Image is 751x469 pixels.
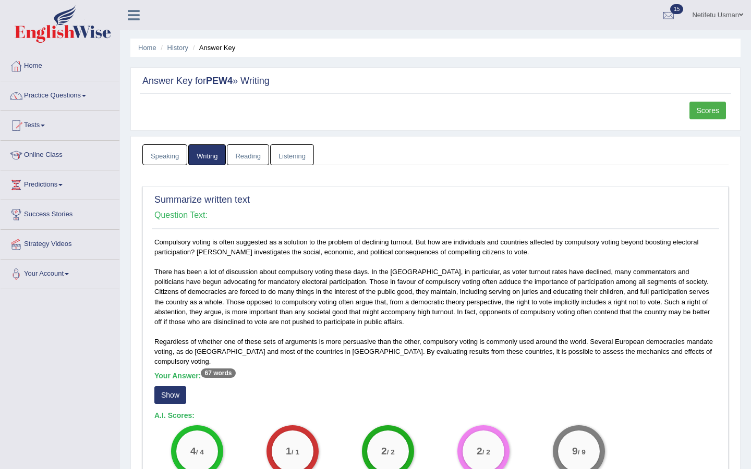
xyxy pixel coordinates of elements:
a: Practice Questions [1,81,119,107]
h2: Answer Key for » Writing [142,76,729,87]
span: 15 [670,4,683,14]
small: / 1 [291,448,299,456]
h2: Summarize written text [154,195,717,205]
a: Speaking [142,144,187,166]
a: Home [138,44,156,52]
big: 2 [477,445,482,456]
a: Strategy Videos [1,230,119,256]
a: Scores [689,102,726,119]
big: 1 [286,445,292,456]
a: Tests [1,111,119,137]
a: Predictions [1,170,119,196]
button: Show [154,386,186,404]
strong: PEW4 [206,76,233,86]
h4: Question Text: [154,211,717,220]
a: History [167,44,188,52]
b: Your Answer: [154,372,236,380]
small: / 9 [577,448,585,456]
small: / 2 [386,448,394,456]
big: 9 [572,445,578,456]
a: Writing [188,144,226,166]
a: Home [1,52,119,78]
li: Answer Key [190,43,236,53]
big: 4 [190,445,196,456]
a: Your Account [1,260,119,286]
small: / 2 [482,448,490,456]
a: Reading [227,144,269,166]
a: Online Class [1,141,119,167]
big: 2 [381,445,387,456]
sup: 67 words [201,368,235,378]
a: Listening [270,144,314,166]
small: / 4 [196,448,203,456]
b: A.I. Scores: [154,411,195,419]
a: Success Stories [1,200,119,226]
